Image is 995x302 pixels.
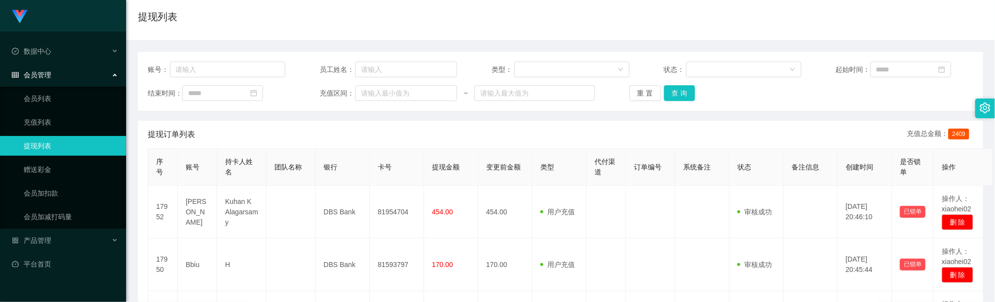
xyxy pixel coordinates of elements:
[186,163,199,171] span: 账号
[24,112,118,132] a: 充值列表
[148,65,170,75] span: 账号：
[836,65,870,75] span: 起始时间：
[316,186,370,238] td: DBS Bank
[24,89,118,108] a: 会员列表
[432,261,453,268] span: 170.00
[178,238,217,291] td: Bbiu
[792,163,819,171] span: 备注信息
[12,237,19,244] i: 图标: appstore-o
[355,85,457,101] input: 请输入最小值为
[217,186,266,238] td: Kuhan K Alagarsamy
[478,238,532,291] td: 170.00
[486,163,521,171] span: 变更前金额
[320,65,355,75] span: 员工姓名：
[474,85,595,101] input: 请输入最大值为
[148,88,182,99] span: 结束时间：
[24,183,118,203] a: 会员加扣款
[595,158,615,176] span: 代付渠道
[478,186,532,238] td: 454.00
[12,10,28,24] img: logo.9652507e.png
[324,163,337,171] span: 银行
[942,195,971,213] span: 操作人：xiaohei02
[907,129,973,140] div: 充值总金额：
[148,129,195,140] span: 提现订单列表
[664,85,696,101] button: 查 询
[900,158,921,176] span: 是否锁单
[225,158,253,176] span: 持卡人姓名
[12,71,51,79] span: 会员管理
[942,267,973,283] button: 删 除
[838,186,892,238] td: [DATE] 20:46:10
[138,9,177,24] h1: 提现列表
[790,67,796,73] i: 图标: down
[737,163,751,171] span: 状态
[900,206,926,218] button: 已锁单
[370,186,424,238] td: 81954704
[948,129,969,139] span: 2409
[938,66,945,73] i: 图标: calendar
[170,62,286,77] input: 请输入
[630,85,661,101] button: 重 置
[663,65,686,75] span: 状态：
[178,186,217,238] td: [PERSON_NAME]
[683,163,711,171] span: 系统备注
[370,238,424,291] td: 81593797
[24,207,118,227] a: 会员加减打码量
[942,163,956,171] span: 操作
[618,67,624,73] i: 图标: down
[432,208,453,216] span: 454.00
[12,48,19,55] i: 图标: check-circle-o
[274,163,302,171] span: 团队名称
[12,47,51,55] span: 数据中心
[492,65,514,75] span: 类型：
[540,208,575,216] span: 用户充值
[737,261,772,268] span: 审核成功
[900,259,926,270] button: 已锁单
[432,163,460,171] span: 提现金额
[316,238,370,291] td: DBS Bank
[148,238,178,291] td: 17950
[12,254,118,274] a: 图标: dashboard平台首页
[250,90,257,97] i: 图标: calendar
[942,214,973,230] button: 删 除
[634,163,662,171] span: 订单编号
[942,247,971,266] span: 操作人：xiaohei02
[838,238,892,291] td: [DATE] 20:45:44
[737,208,772,216] span: 审核成功
[540,163,554,171] span: 类型
[12,236,51,244] span: 产品管理
[540,261,575,268] span: 用户充值
[846,163,873,171] span: 创建时间
[12,71,19,78] i: 图标: table
[355,62,457,77] input: 请输入
[320,88,355,99] span: 充值区间：
[24,160,118,179] a: 赠送彩金
[217,238,266,291] td: H
[378,163,392,171] span: 卡号
[457,88,474,99] span: ~
[24,136,118,156] a: 提现列表
[980,102,991,113] i: 图标: setting
[148,186,178,238] td: 17952
[156,158,163,176] span: 序号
